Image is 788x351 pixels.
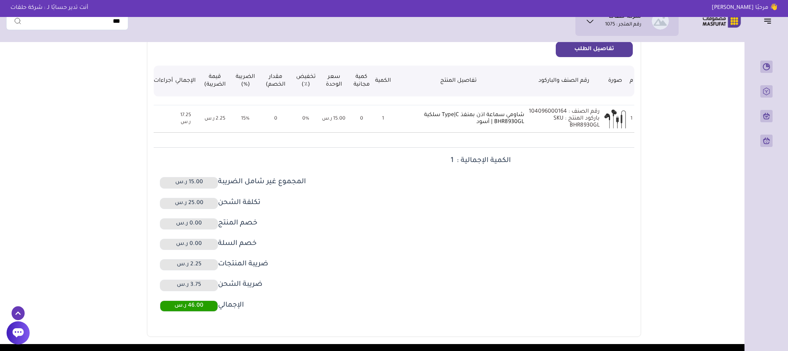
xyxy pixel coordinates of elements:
span: 1 [399,154,457,168]
img: Logo [697,13,746,29]
button: تفاصيل الطلب [556,42,633,57]
td: 0 [348,105,376,133]
h5: خصم المنتج [160,218,257,229]
td: 1 [629,105,634,133]
td: 0 [260,105,292,133]
td: 17.25 ر.س [173,105,198,133]
th: رقم الصنف والباركود [526,66,602,96]
th: الكمية [375,66,391,96]
td: 2.25 ر.س [198,105,231,133]
th: أجراءات [154,66,173,96]
p: أنت تدير حسابًا لـ : شركة حلقات [5,4,94,12]
td: 15.00 ر.س [320,105,347,133]
th: كمية مجانية [348,66,376,96]
span: 2.25 ر.س [160,259,218,270]
p: باركود المنتج SKU : BHR8930GL [528,115,600,129]
th: صورة [602,66,629,96]
img: Image Description [604,107,627,130]
span: 3.75 ر.س [160,280,218,291]
span: 25.00 ر.س [160,198,218,209]
a: شاومي سماعة اذن بمنفذ Type|C سلكية BHR8930GL | أسود [393,112,524,126]
th: الإجمالي [173,66,198,96]
span: 46.00 ر.س [160,300,218,312]
h5: الكمية الإجمالية : [399,154,511,168]
h5: الإجمالي [160,300,244,312]
td: 0% [292,105,320,133]
h5: تكلفة الشحن [160,198,260,209]
td: 15% [231,105,260,133]
img: شركة حلقات [652,12,669,30]
th: مقدار الخصم) [260,66,292,96]
p: رقم المتجر : 1075 [605,21,641,29]
th: تخفيض (٪) [292,66,320,96]
h5: المجموع غير شامل الضريبة [160,177,306,188]
span: 15.00 ر.س [160,177,218,188]
th: م [629,66,634,96]
h5: خصم السلة [160,239,257,250]
span: 0.00 ر.س [160,239,218,250]
p: 👋 مرحبًا [PERSON_NAME] [706,4,783,12]
th: سعر الوحدة [320,66,347,96]
p: رقم الصنف : 104096000164 [528,108,600,115]
h1: شركة حلقات [609,13,641,21]
td: 1 [375,105,391,133]
th: قيمة الضريبة) [198,66,231,96]
span: 0.00 ر.س [160,218,218,229]
h5: ضريبة الشحن [160,280,262,291]
h5: ضريبة المنتجات [160,259,268,270]
th: تفاصيل المنتج [391,66,526,96]
th: الضريبة (%) [231,66,260,96]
